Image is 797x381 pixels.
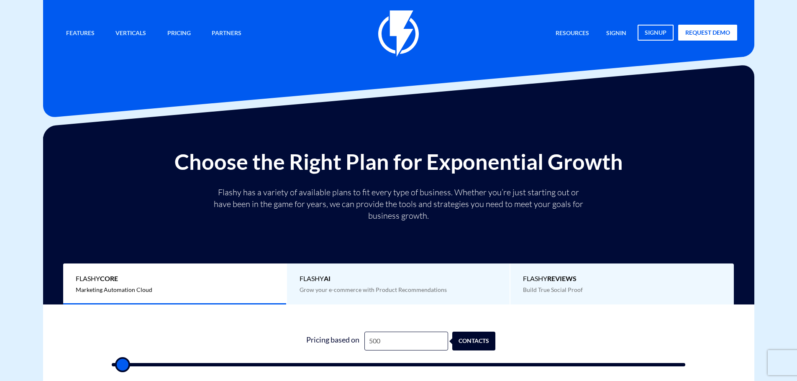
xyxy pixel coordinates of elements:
h2: Choose the Right Plan for Exponential Growth [49,150,748,174]
span: Marketing Automation Cloud [76,286,152,293]
b: Core [100,274,118,282]
a: signup [638,25,674,41]
b: REVIEWS [547,274,577,282]
span: Flashy [523,274,721,284]
span: Flashy [76,274,274,284]
a: Features [60,25,101,43]
span: Build True Social Proof [523,286,583,293]
div: contacts [458,332,501,350]
b: AI [324,274,331,282]
a: Pricing [161,25,197,43]
a: Resources [549,25,595,43]
p: Flashy has a variety of available plans to fit every type of business. Whether you’re just starti... [210,187,587,222]
a: Partners [205,25,248,43]
a: request demo [678,25,737,41]
span: Flashy [300,274,497,284]
a: Verticals [109,25,152,43]
a: signin [600,25,633,43]
div: Pricing based on [302,332,364,350]
span: Grow your e-commerce with Product Recommendations [300,286,447,293]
